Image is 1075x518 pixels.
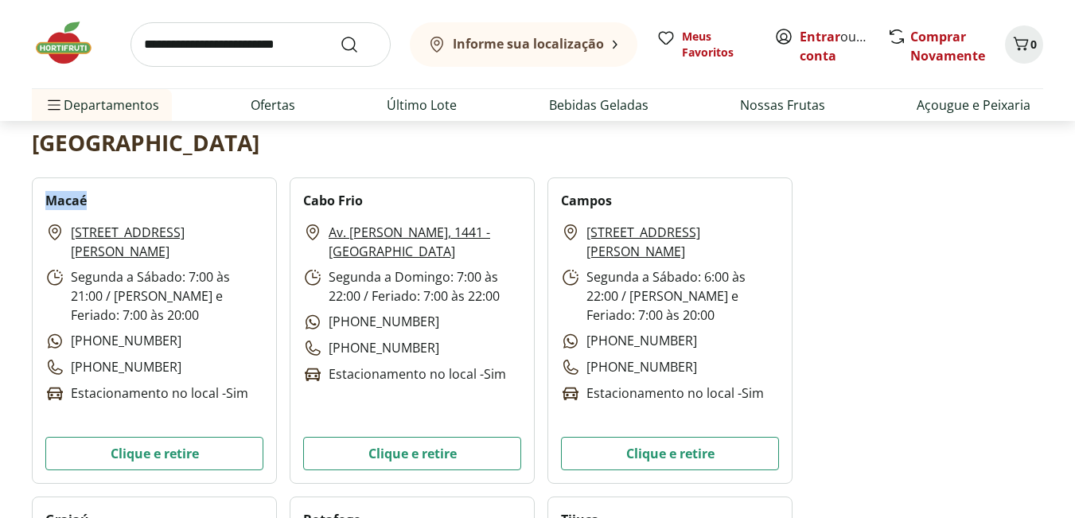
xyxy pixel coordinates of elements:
[303,437,521,470] button: Clique e retire
[45,267,263,325] p: Segunda a Sábado: 7:00 às 21:00 / [PERSON_NAME] e Feriado: 7:00 às 20:00
[917,95,1030,115] a: Açougue e Peixaria
[1005,25,1043,64] button: Carrinho
[303,267,521,306] p: Segunda a Domingo: 7:00 às 22:00 / Feriado: 7:00 às 22:00
[800,27,871,65] span: ou
[45,437,263,470] button: Clique e retire
[45,384,248,403] p: Estacionamento no local - Sim
[45,357,181,377] p: [PHONE_NUMBER]
[45,86,64,124] button: Menu
[910,28,985,64] a: Comprar Novamente
[45,331,181,351] p: [PHONE_NUMBER]
[303,364,506,384] p: Estacionamento no local - Sim
[303,338,439,358] p: [PHONE_NUMBER]
[800,28,887,64] a: Criar conta
[251,95,295,115] a: Ofertas
[329,223,521,261] a: Av. [PERSON_NAME], 1441 - [GEOGRAPHIC_DATA]
[387,95,457,115] a: Último Lote
[303,312,439,332] p: [PHONE_NUMBER]
[32,127,259,158] h2: [GEOGRAPHIC_DATA]
[45,191,87,210] h2: Macaé
[303,191,363,210] h2: Cabo Frio
[561,357,697,377] p: [PHONE_NUMBER]
[410,22,637,67] button: Informe sua localização
[549,95,649,115] a: Bebidas Geladas
[45,86,159,124] span: Departamentos
[561,331,697,351] p: [PHONE_NUMBER]
[740,95,825,115] a: Nossas Frutas
[340,35,378,54] button: Submit Search
[561,191,612,210] h2: Campos
[71,223,263,261] a: [STREET_ADDRESS][PERSON_NAME]
[130,22,391,67] input: search
[586,223,779,261] a: [STREET_ADDRESS][PERSON_NAME]
[453,35,604,53] b: Informe sua localização
[800,28,840,45] a: Entrar
[561,267,779,325] p: Segunda a Sábado: 6:00 às 22:00 / [PERSON_NAME] e Feriado: 7:00 às 20:00
[561,384,764,403] p: Estacionamento no local - Sim
[682,29,755,60] span: Meus Favoritos
[1030,37,1037,52] span: 0
[32,19,111,67] img: Hortifruti
[561,437,779,470] button: Clique e retire
[656,29,755,60] a: Meus Favoritos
